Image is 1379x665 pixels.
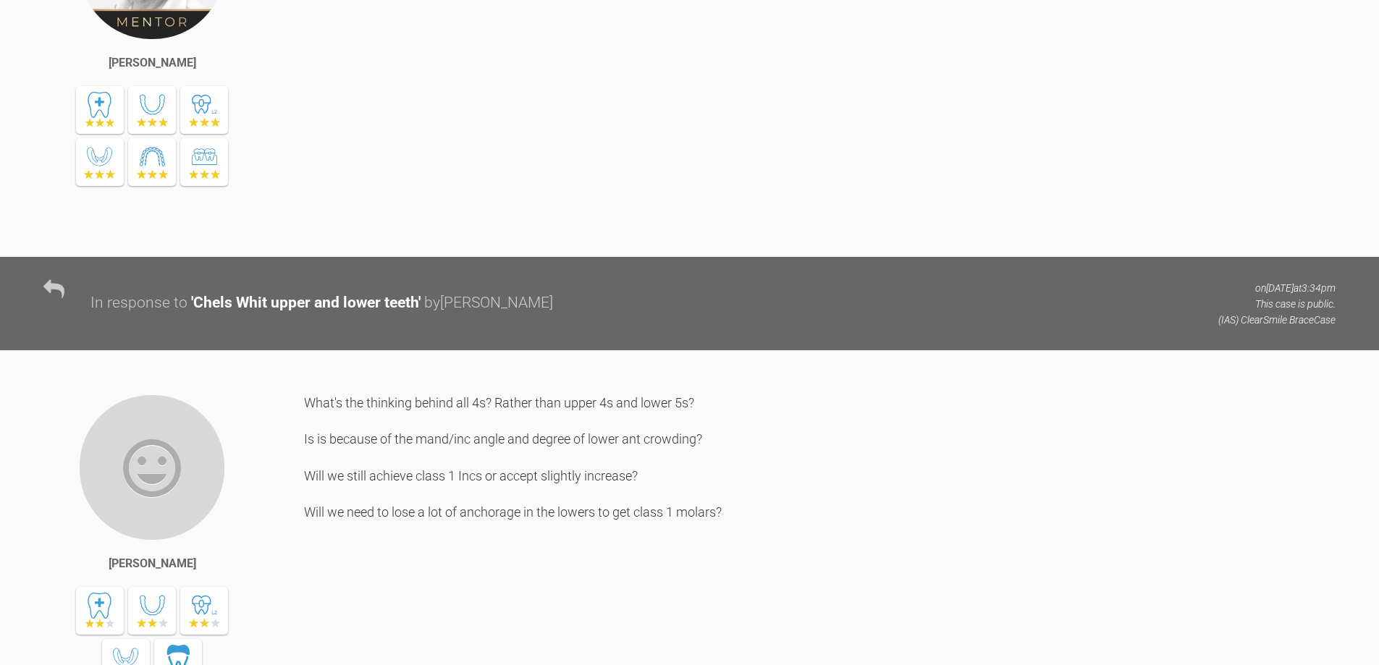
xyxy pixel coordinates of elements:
[109,54,196,72] div: [PERSON_NAME]
[191,291,421,315] div: ' Chels Whit upper and lower teeth '
[78,394,226,541] img: Neil Fearns
[109,554,196,573] div: [PERSON_NAME]
[1218,312,1336,328] p: (IAS) ClearSmile Brace Case
[424,291,553,315] div: by [PERSON_NAME]
[1218,296,1336,312] p: This case is public.
[90,291,187,315] div: In response to
[1218,280,1336,296] p: on [DATE] at 3:34pm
